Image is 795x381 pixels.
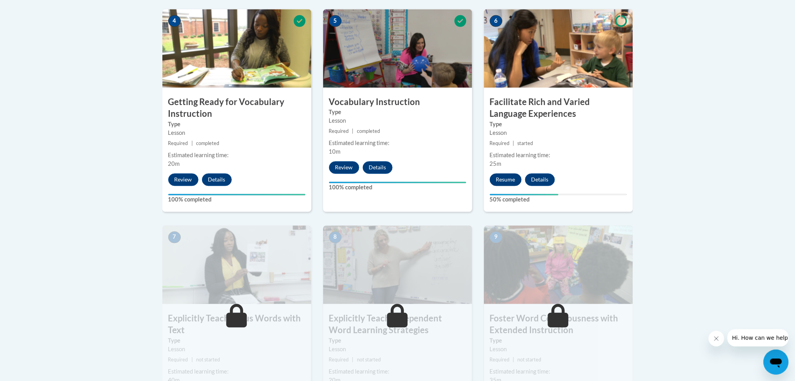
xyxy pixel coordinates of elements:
span: | [513,357,515,363]
span: not started [357,357,381,363]
span: Required [329,357,349,363]
span: 4 [168,15,181,27]
button: Details [525,174,555,186]
span: Required [490,357,510,363]
span: 8 [329,232,342,243]
div: Estimated learning time: [168,368,306,376]
h3: Vocabulary Instruction [323,96,472,109]
div: Lesson [490,345,627,354]
span: Required [490,141,510,147]
span: Required [168,357,188,363]
div: Lesson [329,117,466,125]
div: Estimated learning time: [168,151,306,160]
h3: Facilitate Rich and Varied Language Experiences [484,96,633,121]
span: 7 [168,232,181,243]
div: Lesson [329,345,466,354]
div: Your progress [329,182,466,183]
span: started [518,141,533,147]
span: completed [196,141,219,147]
button: Details [363,161,393,174]
span: | [352,357,354,363]
button: Review [329,161,359,174]
span: Hi. How can we help? [5,5,64,12]
button: Resume [490,174,522,186]
img: Course Image [484,226,633,304]
span: Required [329,129,349,134]
div: Estimated learning time: [490,151,627,160]
span: Required [168,141,188,147]
img: Course Image [162,226,311,304]
div: Estimated learning time: [329,368,466,376]
span: 10m [329,149,341,155]
span: | [191,357,193,363]
div: Your progress [168,194,306,196]
h3: Explicitly Teach Focus Words with Text [162,313,311,337]
img: Course Image [484,9,633,88]
div: Estimated learning time: [490,368,627,376]
button: Review [168,174,198,186]
div: Lesson [168,345,306,354]
h3: Explicitly Teach Independent Word Learning Strategies [323,313,472,337]
label: Type [490,120,627,129]
div: Lesson [490,129,627,138]
label: Type [329,108,466,117]
span: 20m [168,161,180,167]
label: Type [168,337,306,345]
img: Course Image [162,9,311,88]
div: Your progress [490,194,559,196]
span: 6 [490,15,502,27]
label: Type [490,337,627,345]
div: Estimated learning time: [329,139,466,148]
span: | [352,129,354,134]
label: 100% completed [168,196,306,204]
span: | [191,141,193,147]
iframe: Message from company [728,329,789,347]
span: completed [357,129,380,134]
label: 50% completed [490,196,627,204]
img: Course Image [323,9,472,88]
label: 100% completed [329,183,466,192]
span: not started [196,357,220,363]
h3: Foster Word Consciousness with Extended Instruction [484,313,633,337]
span: 5 [329,15,342,27]
span: 9 [490,232,502,243]
label: Type [329,337,466,345]
span: not started [518,357,542,363]
iframe: Button to launch messaging window [764,350,789,375]
span: | [513,141,515,147]
div: Lesson [168,129,306,138]
label: Type [168,120,306,129]
span: 25m [490,161,502,167]
button: Details [202,174,232,186]
img: Course Image [323,226,472,304]
h3: Getting Ready for Vocabulary Instruction [162,96,311,121]
iframe: Close message [709,331,724,347]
